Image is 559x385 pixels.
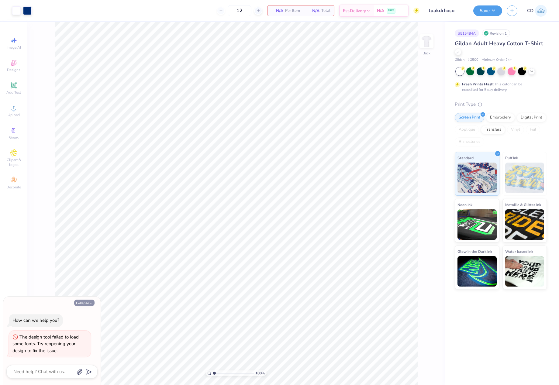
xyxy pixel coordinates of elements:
[527,7,533,14] span: CD
[526,125,540,134] div: Foil
[468,57,478,63] span: # G500
[505,201,541,208] span: Metallic & Glitter Ink
[388,9,394,13] span: FREE
[6,90,21,95] span: Add Text
[481,125,505,134] div: Transfers
[462,82,494,87] strong: Fresh Prints Flash:
[12,317,59,323] div: How can we help you?
[12,334,79,354] div: The design tool failed to load some fonts. Try reopening your design to fix the issue.
[482,29,510,37] div: Revision 1
[285,8,300,14] span: Per Item
[481,57,512,63] span: Minimum Order: 24 +
[457,209,497,240] img: Neon Ink
[457,248,492,255] span: Glow in the Dark Ink
[507,125,524,134] div: Vinyl
[505,248,533,255] span: Water based Ink
[505,155,518,161] span: Puff Ink
[228,5,251,16] input: – –
[423,50,430,56] div: Back
[455,101,547,108] div: Print Type
[255,370,265,376] span: 100 %
[7,45,21,50] span: Image AI
[455,137,484,146] div: Rhinestones
[420,35,433,47] img: Back
[527,5,547,17] a: CD
[9,135,19,140] span: Greek
[505,209,544,240] img: Metallic & Glitter Ink
[377,8,384,14] span: N/A
[486,113,515,122] div: Embroidery
[6,185,21,190] span: Decorate
[8,112,20,117] span: Upload
[343,8,366,14] span: Est. Delivery
[505,163,544,193] img: Puff Ink
[473,5,502,16] button: Save
[457,155,474,161] span: Standard
[505,256,544,287] img: Water based Ink
[455,40,543,47] span: Gildan Adult Heavy Cotton T-Shirt
[307,8,319,14] span: N/A
[462,81,537,92] div: This color can be expedited for 5 day delivery.
[455,113,484,122] div: Screen Print
[457,201,472,208] span: Neon Ink
[457,163,497,193] img: Standard
[271,8,283,14] span: N/A
[3,157,24,167] span: Clipart & logos
[7,67,20,72] span: Designs
[424,5,469,17] input: Untitled Design
[321,8,330,14] span: Total
[455,29,479,37] div: # 515484A
[535,5,547,17] img: Cedric Diasanta
[455,57,464,63] span: Gildan
[455,125,479,134] div: Applique
[457,256,497,287] img: Glow in the Dark Ink
[74,300,95,306] button: Collapse
[517,113,546,122] div: Digital Print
